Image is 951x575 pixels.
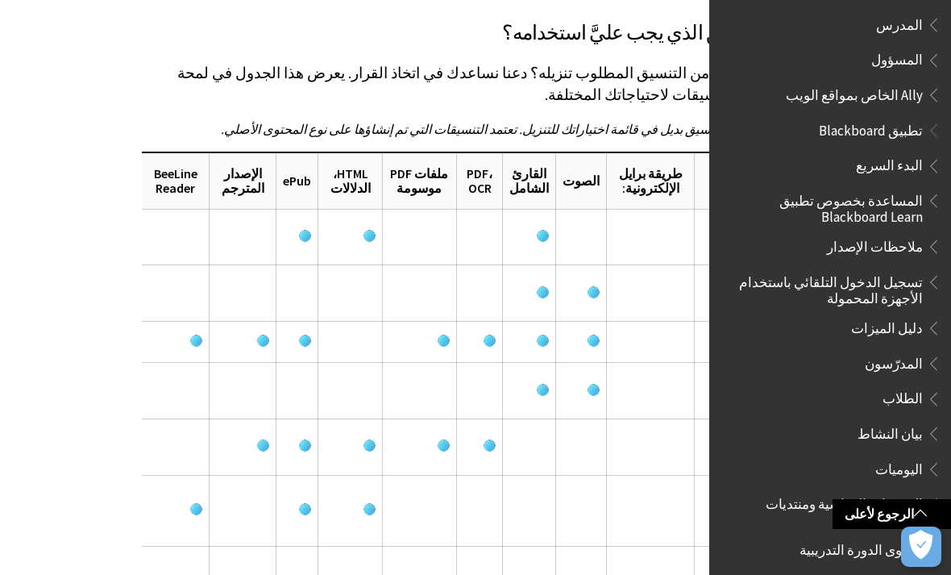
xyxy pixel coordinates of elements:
span: محتوى الدورة التدريبية [799,537,923,559]
img: نعم [363,230,376,242]
img: نعم [537,335,549,347]
img: نعم [363,440,376,452]
p: هل أنت غير متأكد من التنسيق المطلوب تنزيله؟ دعنا نساعدك في اتخاذ القرار. يعرض هذا الجدول في لمحة ... [142,63,819,105]
img: نعم [588,286,600,298]
img: نعم [537,286,549,298]
img: نعم [363,503,376,515]
span: تسجيل الدخول التلقائي باستخدام الأجهزة المحمولة [729,269,923,306]
a: الرجوع لأعلى [833,499,951,529]
button: فتح التفضيلات [901,527,941,567]
span: المقررات الدراسية ومنتديات المجموعات [729,491,923,529]
td: ضبط سرعة تشغيل الصوت [695,265,819,322]
td: التنقل وقيادة المركبات [695,363,819,419]
img: نعم [299,230,311,242]
img: نعم [588,384,600,396]
span: المدرس [876,11,923,33]
span: اليوميات [875,456,923,477]
td: النسخ واللصق والبحث [695,419,819,476]
span: الطلاب [882,385,923,407]
img: نعم [299,440,311,452]
th: ePub [276,152,318,209]
p: قد لا ترى كل تنسيق بديل في قائمة اختياراتك للتنزيل. تعتمد التنسيقات التي تم إنشاؤها على نوع المحت... [142,120,819,138]
img: نعم [484,335,496,347]
img: نعم [190,335,202,347]
img: نعم [299,335,311,347]
th: ملفات PDF موسومة [382,152,456,209]
img: نعم [438,335,450,347]
img: نعم [537,384,549,396]
img: نعم [537,230,549,242]
th: الإصدار المترجم [210,152,276,209]
span: بيان النشاط [858,420,923,442]
img: نعم [588,335,600,347]
span: البدء السريع [856,152,923,174]
th: الصوت [556,152,607,209]
span: المساعدة بخصوص تطبيق Blackboard Learn [729,187,923,225]
th: PDF، OCR [456,152,502,209]
span: ملاحظات الإصدار [827,233,923,255]
td: يتكيف التنسيق مع الجهاز، سريع الاستجابة [695,476,819,547]
span: المسؤول [871,47,923,69]
img: نعم [190,503,202,515]
img: نعم [299,503,311,515]
td: التنقل [695,322,819,363]
td: ضبط النص والخط ولون الخلفية [695,209,819,265]
img: نعم [257,335,269,347]
th: طريقة برايل الإلكترونية: [607,152,695,209]
th: احتياجاتك [695,152,819,209]
img: نعم [438,440,450,452]
th: BeeLine Reader [142,152,210,209]
span: المدرّسون [865,350,923,372]
span: دليل الميزات [851,315,923,336]
img: نعم [484,440,496,452]
img: نعم [257,440,269,452]
span: Ally الخاص بمواقع الويب [786,81,923,103]
th: HTML، الدلالات [318,152,382,209]
span: تطبيق Blackboard [819,117,923,139]
th: القارئ الشامل [503,152,556,209]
